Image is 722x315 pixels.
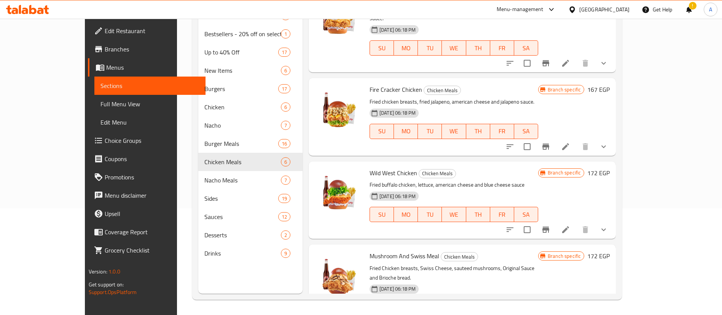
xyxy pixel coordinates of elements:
span: Select to update [519,55,535,71]
button: sort-choices [501,138,519,156]
span: Desserts [204,230,281,240]
span: Get support on: [89,280,124,289]
a: Edit menu item [561,142,570,151]
span: 6 [281,104,290,111]
div: items [281,230,290,240]
button: TH [466,40,490,56]
div: Chicken Meals [441,252,478,261]
button: delete [576,221,594,239]
div: items [278,48,290,57]
a: Edit menu item [561,59,570,68]
span: Sides [204,194,278,203]
button: TU [418,40,442,56]
button: SA [514,207,538,222]
a: Coupons [88,150,206,168]
span: 7 [281,177,290,184]
span: [DATE] 06:18 PM [376,193,419,200]
span: Fire Cracker Chicken [370,84,422,95]
span: SU [373,43,391,54]
div: Desserts2 [198,226,303,244]
span: TH [469,126,487,137]
a: Full Menu View [94,95,206,113]
button: FR [490,40,514,56]
a: Upsell [88,205,206,223]
span: [DATE] 06:18 PM [376,285,419,293]
span: Coupons [105,154,199,163]
span: 2 [281,232,290,239]
h6: 172 EGP [587,168,610,178]
span: TU [421,209,439,220]
a: Coverage Report [88,223,206,241]
a: Menu disclaimer [88,186,206,205]
div: Up to 40% Off17 [198,43,303,61]
span: SU [373,209,391,220]
div: items [281,66,290,75]
h6: 172 EGP [587,251,610,261]
span: Bestsellers - 20% off on selected items [204,29,281,38]
div: Bestsellers - 20% off on selected items1 [198,25,303,43]
span: TU [421,43,439,54]
span: 1 [281,30,290,38]
a: Sections [94,77,206,95]
span: Chicken Meals [424,86,461,95]
div: items [278,212,290,221]
button: delete [576,54,594,72]
a: Grocery Checklist [88,241,206,259]
span: Branches [105,45,199,54]
span: 16 [279,140,290,147]
span: Menus [106,63,199,72]
div: Chicken Meals [204,157,281,166]
span: Menu disclaimer [105,191,199,200]
span: Drinks [204,249,281,258]
span: Select to update [519,139,535,155]
span: Sections [100,81,199,90]
span: Wild West Chicken [370,167,417,179]
button: SA [514,124,538,139]
span: SU [373,126,391,137]
img: Wild West Chicken [315,168,363,216]
span: Mushroom And Swiss Meal [370,250,439,262]
span: FR [493,209,511,220]
span: Branch specific [545,86,584,93]
div: Nacho7 [198,116,303,134]
span: WE [445,126,463,137]
button: FR [490,207,514,222]
span: 6 [281,67,290,74]
div: items [281,157,290,166]
div: items [278,84,290,93]
p: Fried buffalo chicken, lettuce, american cheese and blue cheese sauce [370,180,538,190]
div: Chicken Meals6 [198,153,303,171]
span: Burger Meals [204,139,278,148]
div: items [278,139,290,148]
span: Upsell [105,209,199,218]
span: 17 [279,49,290,56]
span: FR [493,126,511,137]
button: SU [370,207,394,222]
div: Drinks9 [198,244,303,262]
div: Nacho [204,121,281,130]
span: [DATE] 06:18 PM [376,26,419,34]
div: Sauces12 [198,208,303,226]
span: TH [469,209,487,220]
span: Choice Groups [105,136,199,145]
div: Menu-management [497,5,543,14]
div: Burger Meals16 [198,134,303,153]
div: items [278,194,290,203]
span: MO [397,209,415,220]
button: MO [394,207,418,222]
button: SU [370,40,394,56]
span: SA [517,126,535,137]
a: Edit menu item [561,225,570,234]
span: Chicken Meals [419,169,456,178]
button: Branch-specific-item [537,54,555,72]
a: Branches [88,40,206,58]
div: [GEOGRAPHIC_DATA] [579,5,630,14]
p: Fried Chicken breasts, Swiss Cheese, sauteed mushrooms, Original Sauce and Brioche bread. [370,264,538,283]
div: Sides19 [198,189,303,208]
button: TH [466,207,490,222]
button: WE [442,124,466,139]
span: TU [421,126,439,137]
h6: 167 EGP [587,84,610,95]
